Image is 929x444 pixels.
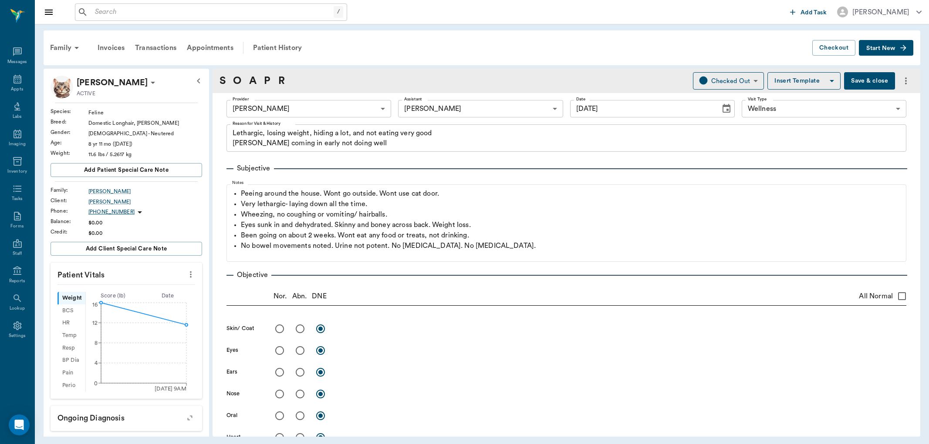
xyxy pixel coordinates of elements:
[155,386,186,391] tspan: [DATE] 9AM
[88,229,202,237] div: $0.00
[88,130,202,137] div: [DEMOGRAPHIC_DATA] - Neutered
[13,114,22,120] div: Labs
[232,180,244,186] label: Notes
[45,37,87,58] div: Family
[398,100,563,117] div: [PERSON_NAME]
[51,149,88,157] div: Weight :
[182,37,239,58] a: Appointments
[86,292,141,300] div: Score ( lb )
[86,244,167,254] span: Add client Special Care Note
[94,381,98,386] tspan: 0
[130,37,182,58] div: Transactions
[51,242,202,256] button: Add client Special Care Note
[51,76,73,98] img: Profile Image
[9,414,30,435] div: Open Intercom Messenger
[92,37,130,58] div: Invoices
[767,72,841,90] button: Insert Template
[91,6,334,18] input: Search
[233,73,241,89] a: O
[9,278,25,284] div: Reports
[241,240,902,251] p: No bowel movements noted. Urine not potent. No [MEDICAL_DATA]. No [MEDICAL_DATA].
[278,73,285,89] a: R
[11,86,23,93] div: Appts
[57,317,85,330] div: HR
[233,128,900,148] textarea: Lethargic, losing weight, hiding a lot, and not eating very good [PERSON_NAME] coming in early no...
[57,304,85,317] div: BCS
[51,186,88,194] div: Family :
[51,118,88,126] div: Breed :
[51,197,88,204] div: Client :
[899,73,913,88] button: more
[51,107,88,115] div: Species :
[92,302,98,307] tspan: 16
[140,292,195,300] div: Date
[57,342,85,354] div: Resp
[51,207,88,215] div: Phone :
[51,139,88,147] div: Age :
[748,96,767,102] label: Visit Type
[88,109,202,117] div: Feline
[226,100,391,117] div: [PERSON_NAME]
[51,228,88,236] div: Credit :
[711,76,750,86] div: Checked Out
[226,324,254,332] label: Skin/ Coat
[233,96,249,102] label: Provider
[226,433,241,441] label: Heart
[88,198,202,206] a: [PERSON_NAME]
[241,199,902,209] p: Very lethargic- laying down all the time.
[787,4,830,20] button: Add Task
[51,128,88,136] div: Gender :
[859,291,893,301] span: All Normal
[844,72,895,90] button: Save & close
[57,367,85,379] div: Pain
[51,263,202,284] p: Patient Vitals
[57,329,85,342] div: Temp
[77,76,148,90] div: Gus Jones
[292,291,307,301] p: Abn.
[88,187,202,195] a: [PERSON_NAME]
[88,208,135,216] p: [PHONE_NUMBER]
[226,346,238,354] label: Eyes
[264,73,270,89] a: P
[95,361,98,366] tspan: 4
[742,100,906,117] div: Wellness
[220,73,226,89] a: S
[88,119,202,127] div: Domestic Longhair, [PERSON_NAME]
[241,230,902,240] p: Been going on about 2 weeks. Wont eat any food or treats, not drinking.
[51,163,202,177] button: Add patient Special Care Note
[859,40,913,56] button: Start New
[241,220,902,230] p: Eyes sunk in and dehydrated. Skinny and boney across back. Weight loss.
[233,163,274,174] p: Subjective
[9,141,26,147] div: Imaging
[10,223,24,230] div: Forms
[40,3,57,21] button: Close drawer
[77,76,148,90] p: [PERSON_NAME]
[51,217,88,225] div: Balance :
[57,292,85,304] div: Weight
[570,100,715,117] input: MM/DD/YYYY
[248,37,307,58] a: Patient History
[12,196,23,202] div: Tasks
[88,219,202,227] div: $0.00
[9,333,26,339] div: Settings
[57,354,85,367] div: BP Dia
[718,100,735,117] button: Choose date, selected date is Sep 17, 2025
[92,320,98,325] tspan: 12
[88,150,202,158] div: 11.6 lbs / 5.2617 kg
[334,6,343,18] div: /
[852,7,909,17] div: [PERSON_NAME]
[226,390,240,397] label: Nose
[84,165,169,175] span: Add patient Special Care Note
[226,368,237,376] label: Ears
[51,406,202,427] p: Ongoing diagnosis
[88,140,202,148] div: 8 yr 11 mo ([DATE])
[241,209,902,220] p: Wheezing, no coughing or vomiting/ hairballs.
[226,411,237,419] label: Oral
[13,250,22,257] div: Staff
[10,305,25,312] div: Lookup
[812,40,855,56] button: Checkout
[576,96,585,102] label: Date
[95,341,98,346] tspan: 8
[274,291,287,301] p: Nor.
